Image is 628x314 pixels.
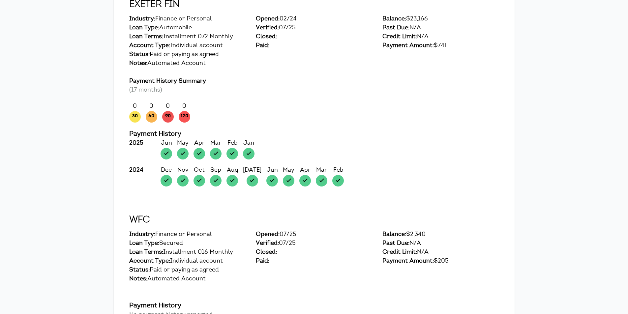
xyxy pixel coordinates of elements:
span: Payment History [129,131,181,137]
div: Automobile [129,24,246,33]
div: Mar [210,139,222,148]
div: Finance or Personal [129,230,246,239]
span: Balance: [382,232,406,238]
div: Paid or paying as agreed [129,50,499,59]
div: N/A [382,24,499,33]
span: 60 [146,111,157,123]
span: Credit Limit: [382,34,417,40]
span: 120 [179,111,190,123]
span: Loan Type: [129,25,159,31]
div: Installment 072 Monthly [129,33,246,42]
div: 02/24 [256,15,373,24]
div: May [177,139,189,148]
div: $23,166 [382,15,499,24]
div: 07/25 [256,24,373,33]
div: Dec [161,166,172,175]
span: Loan Type: [129,241,159,246]
div: $205 [382,257,499,266]
span: Opened: [256,16,280,22]
span: Payment Amount: [382,258,434,264]
div: Secured [129,239,246,248]
span: Status: [129,52,150,58]
span: Opened: [256,232,280,238]
div: Nov [177,166,189,175]
span: Loan Terms: [129,249,163,255]
span: Paid: [256,258,269,264]
span: Payment History [129,302,181,309]
div: $2,340 [382,230,499,239]
div: Feb [332,166,344,175]
span: Balance: [382,16,406,22]
div: Installment 016 Monthly [129,248,246,257]
div: 07/25 [256,239,373,248]
div: N/A [382,239,499,248]
div: 0 [162,102,174,111]
div: 0 [146,102,157,111]
div: 0 [179,102,190,111]
div: Jan [243,139,254,148]
div: N/A [382,33,499,42]
div: May [283,166,294,175]
span: Verified: [256,241,279,246]
span: Account Type: [129,43,170,49]
div: 0 [129,102,141,111]
strong: 2024 [129,167,143,173]
div: Jun [266,166,278,175]
div: Automated Account [129,59,499,77]
div: $741 [382,42,499,50]
div: Apr [299,166,311,175]
div: Automated Account [129,275,499,293]
span: Credit Limit: [382,249,417,255]
div: Jun [161,139,172,148]
span: Closed: [256,249,277,255]
span: Status: [129,267,150,273]
span: Loan Terms: [129,34,163,40]
div: Sep [210,166,222,175]
span: Notes: [129,61,147,67]
div: Apr [194,139,205,148]
div: N/A [382,248,499,257]
span: Industry: [129,16,155,22]
div: Mar [316,166,327,175]
span: Past Due: [382,241,409,246]
div: [DATE] [243,166,261,175]
h2: WFC [129,213,499,227]
div: 07/25 [256,230,373,239]
div: Individual account [129,257,246,266]
div: Oct [194,166,205,175]
span: Payment Amount: [382,43,434,49]
span: Paid: [256,43,269,49]
div: Individual account [129,42,246,50]
span: Closed: [256,34,277,40]
span: Account Type: [129,258,170,264]
span: 90 [162,111,174,123]
strong: 2025 [129,140,143,146]
span: Payment History Summary [129,78,206,84]
span: Past Due: [382,25,409,31]
div: Finance or Personal [129,15,246,24]
span: Industry: [129,232,155,238]
div: Feb [226,139,238,148]
span: Verified: [256,25,279,31]
span: 30 [129,111,141,123]
div: Paid or paying as agreed [129,266,499,275]
p: (17 months) [129,86,499,95]
div: Aug [226,166,238,175]
span: Notes: [129,276,147,282]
